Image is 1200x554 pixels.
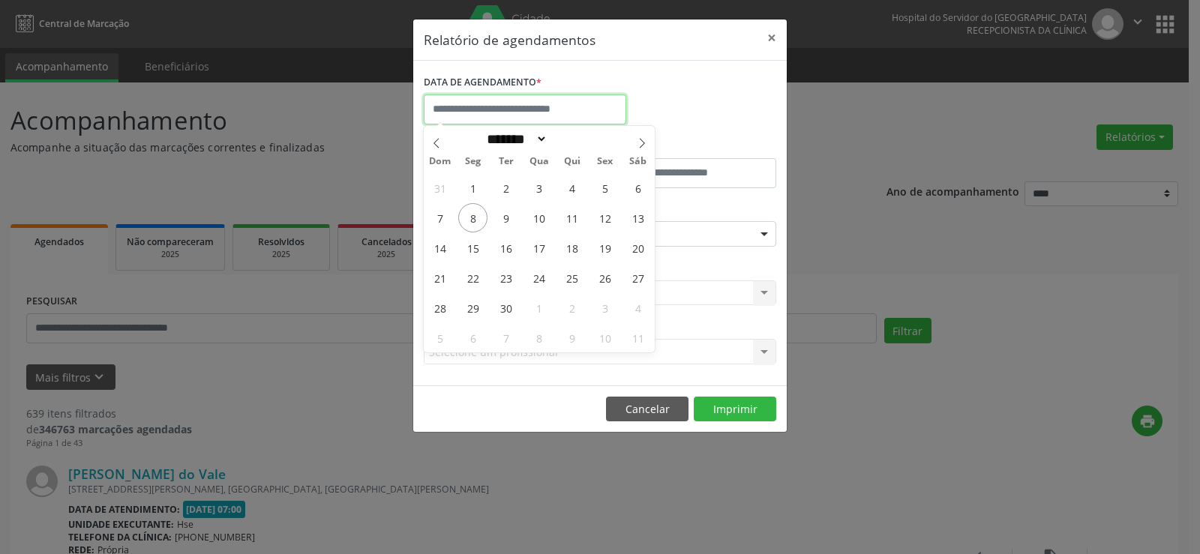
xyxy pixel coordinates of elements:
span: Setembro 14, 2025 [425,233,454,262]
span: Setembro 3, 2025 [524,173,553,202]
button: Close [757,19,787,56]
span: Sex [589,157,622,166]
span: Setembro 27, 2025 [623,263,652,292]
span: Outubro 3, 2025 [590,293,619,322]
span: Setembro 20, 2025 [623,233,652,262]
span: Outubro 6, 2025 [458,323,487,352]
span: Setembro 11, 2025 [557,203,586,232]
span: Setembro 18, 2025 [557,233,586,262]
button: Imprimir [694,397,776,422]
span: Setembro 13, 2025 [623,203,652,232]
span: Setembro 9, 2025 [491,203,520,232]
span: Ter [490,157,523,166]
span: Outubro 8, 2025 [524,323,553,352]
span: Outubro 5, 2025 [425,323,454,352]
span: Setembro 2, 2025 [491,173,520,202]
span: Setembro 23, 2025 [491,263,520,292]
span: Outubro 4, 2025 [623,293,652,322]
span: Setembro 10, 2025 [524,203,553,232]
label: DATA DE AGENDAMENTO [424,71,541,94]
span: Outubro 2, 2025 [557,293,586,322]
span: Setembro 24, 2025 [524,263,553,292]
span: Setembro 22, 2025 [458,263,487,292]
span: Sáb [622,157,655,166]
span: Seg [457,157,490,166]
span: Setembro 16, 2025 [491,233,520,262]
span: Setembro 17, 2025 [524,233,553,262]
span: Setembro 25, 2025 [557,263,586,292]
span: Setembro 8, 2025 [458,203,487,232]
span: Setembro 30, 2025 [491,293,520,322]
span: Setembro 28, 2025 [425,293,454,322]
span: Agosto 31, 2025 [425,173,454,202]
span: Outubro 7, 2025 [491,323,520,352]
span: Qui [556,157,589,166]
select: Month [481,131,547,147]
button: Cancelar [606,397,688,422]
span: Outubro 1, 2025 [524,293,553,322]
span: Setembro 12, 2025 [590,203,619,232]
span: Setembro 19, 2025 [590,233,619,262]
h5: Relatório de agendamentos [424,30,595,49]
span: Setembro 5, 2025 [590,173,619,202]
input: Year [547,131,597,147]
span: Setembro 1, 2025 [458,173,487,202]
span: Setembro 21, 2025 [425,263,454,292]
span: Outubro 10, 2025 [590,323,619,352]
span: Setembro 7, 2025 [425,203,454,232]
span: Dom [424,157,457,166]
span: Outubro 11, 2025 [623,323,652,352]
span: Outubro 9, 2025 [557,323,586,352]
span: Setembro 6, 2025 [623,173,652,202]
label: ATÉ [604,135,776,158]
span: Setembro 15, 2025 [458,233,487,262]
span: Setembro 29, 2025 [458,293,487,322]
span: Setembro 4, 2025 [557,173,586,202]
span: Qua [523,157,556,166]
span: Setembro 26, 2025 [590,263,619,292]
